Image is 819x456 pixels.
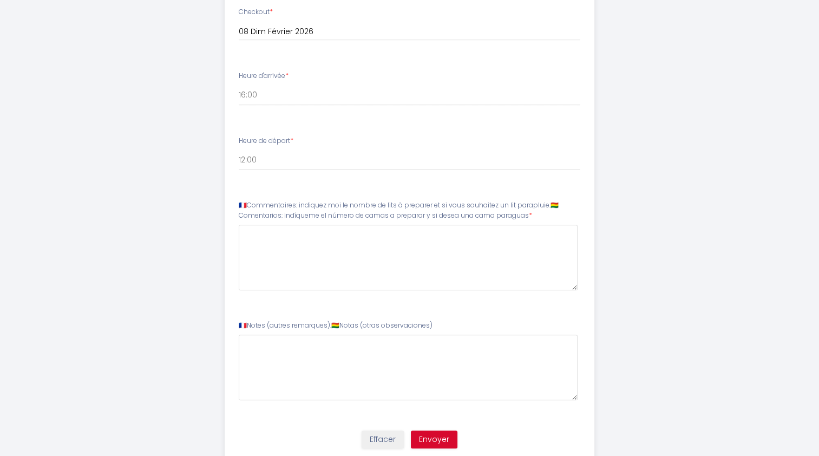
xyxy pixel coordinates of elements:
label: 🇫🇷Notes (autres remarques).🇧🇴Notas (otras observaciones) [239,321,433,331]
button: Envoyer [411,431,457,449]
label: 🇫🇷Commentaires: indiquez moi le nombre de lits à preparer et si vous souhaitez un lit parapluie.🇧... [239,200,580,221]
button: Effacer [362,431,404,449]
label: Heure d'arrivée [239,71,289,81]
label: Heure de départ [239,136,293,146]
label: Checkout [239,7,273,17]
